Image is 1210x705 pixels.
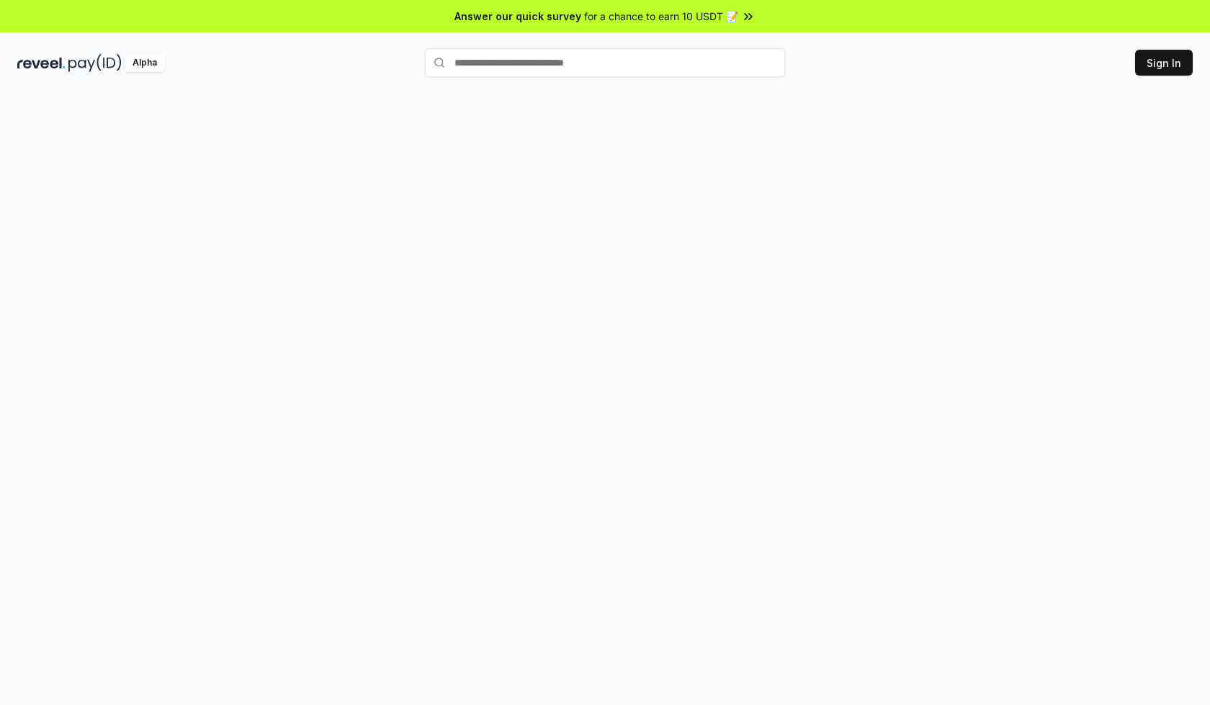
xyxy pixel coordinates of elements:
[584,9,738,24] span: for a chance to earn 10 USDT 📝
[454,9,581,24] span: Answer our quick survey
[68,54,122,72] img: pay_id
[1135,50,1193,76] button: Sign In
[17,54,66,72] img: reveel_dark
[125,54,165,72] div: Alpha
